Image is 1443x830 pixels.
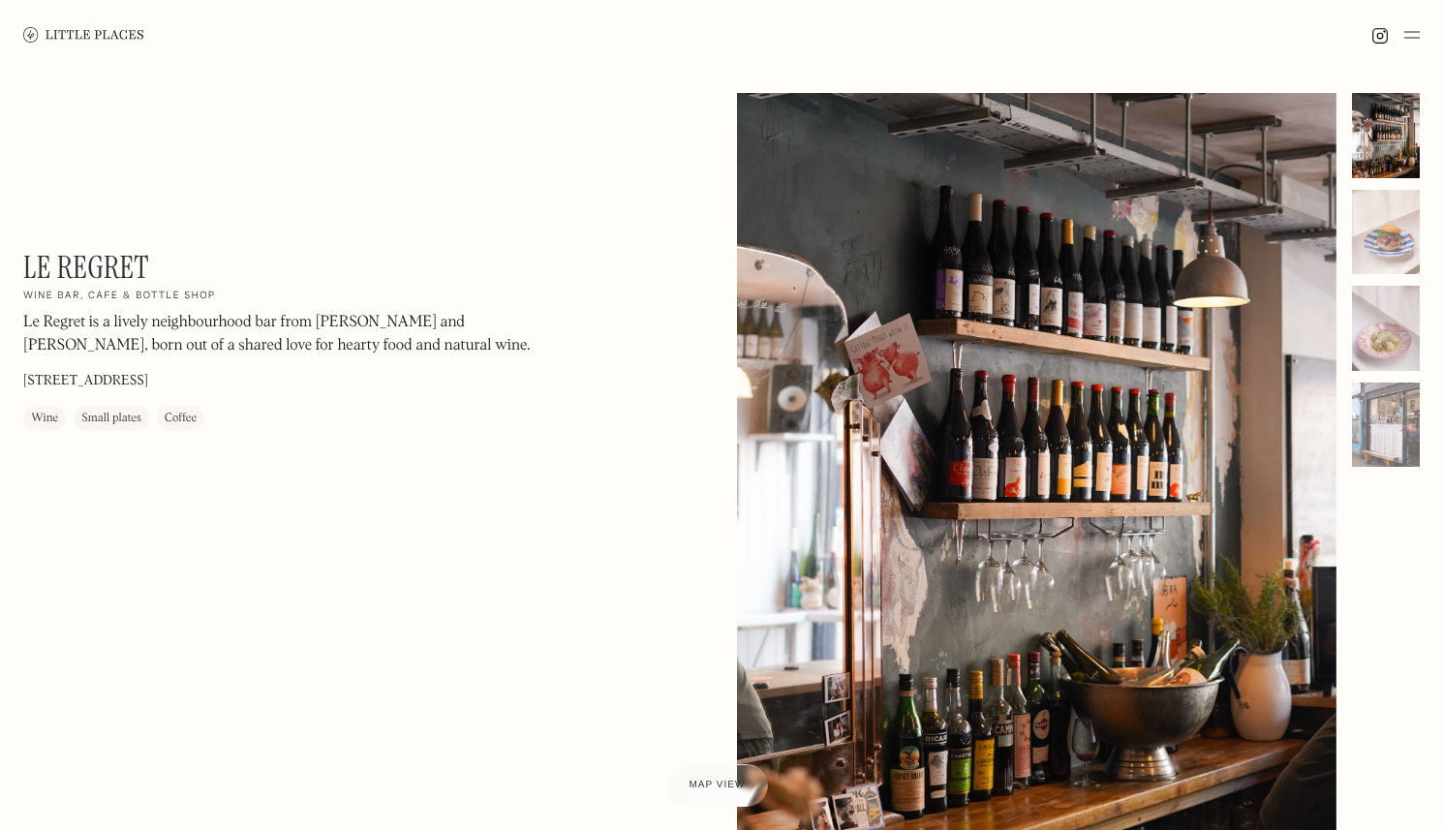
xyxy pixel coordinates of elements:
p: [STREET_ADDRESS] [23,372,148,392]
p: Le Regret is a lively neighbourhood bar from [PERSON_NAME] and [PERSON_NAME], born out of a share... [23,312,546,358]
h1: Le Regret [23,249,149,286]
div: Small plates [81,410,141,429]
a: Map view [666,764,769,807]
h2: Wine bar, cafe & bottle shop [23,291,215,304]
div: Coffee [165,410,197,429]
span: Map view [690,780,746,790]
div: Wine [31,410,58,429]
